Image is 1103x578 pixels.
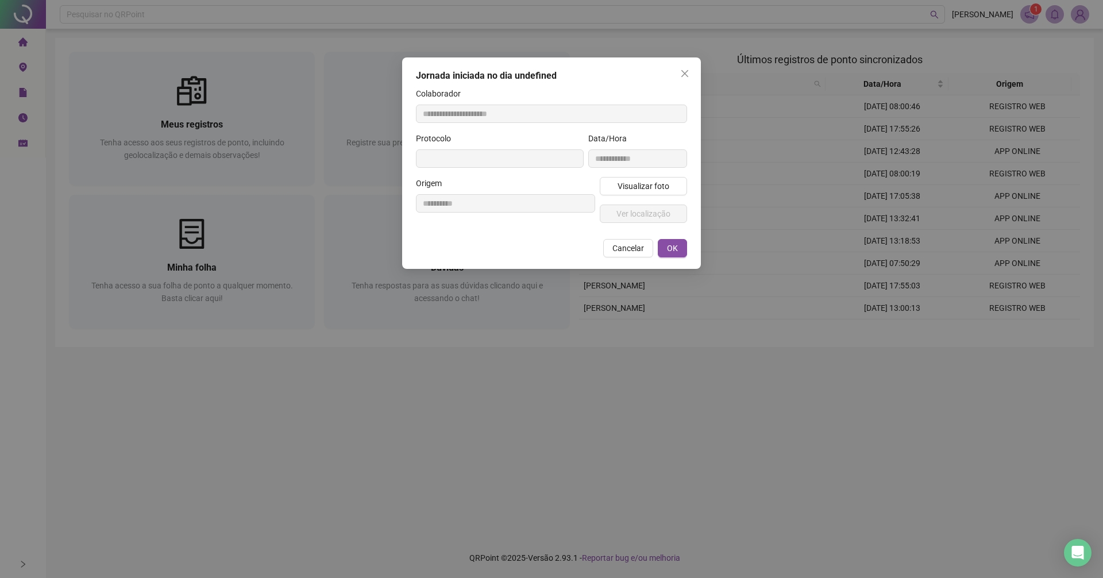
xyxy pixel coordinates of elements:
[600,205,687,223] button: Ver localização
[680,69,689,78] span: close
[416,177,449,190] label: Origem
[667,242,678,255] span: OK
[658,239,687,257] button: OK
[416,87,468,100] label: Colaborador
[588,132,634,145] label: Data/Hora
[1064,539,1092,567] div: Open Intercom Messenger
[416,132,458,145] label: Protocolo
[603,239,653,257] button: Cancelar
[676,64,694,83] button: Close
[612,242,644,255] span: Cancelar
[600,177,687,195] button: Visualizar foto
[618,180,669,192] span: Visualizar foto
[416,69,687,83] div: Jornada iniciada no dia undefined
